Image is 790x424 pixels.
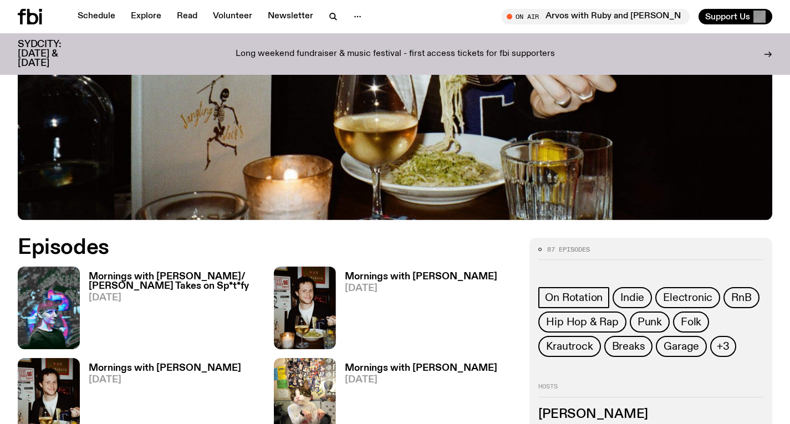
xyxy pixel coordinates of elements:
[345,375,497,385] span: [DATE]
[546,316,618,328] span: Hip Hop & Rap
[705,12,750,22] span: Support Us
[612,340,645,353] span: Breaks
[18,238,516,258] h2: Episodes
[124,9,168,24] a: Explore
[170,9,204,24] a: Read
[89,293,261,303] span: [DATE]
[18,40,89,68] h3: SYDCITY: [DATE] & [DATE]
[545,292,603,304] span: On Rotation
[638,316,662,328] span: Punk
[656,336,707,357] a: Garage
[538,287,609,308] a: On Rotation
[89,272,261,291] h3: Mornings with [PERSON_NAME]/ [PERSON_NAME] Takes on Sp*t*fy
[620,292,644,304] span: Indie
[664,340,699,353] span: Garage
[538,408,763,421] h3: [PERSON_NAME]
[655,287,720,308] a: Electronic
[731,292,751,304] span: RnB
[546,340,593,353] span: Krautrock
[80,272,261,349] a: Mornings with [PERSON_NAME]/ [PERSON_NAME] Takes on Sp*t*fy[DATE]
[345,272,497,282] h3: Mornings with [PERSON_NAME]
[663,292,712,304] span: Electronic
[699,9,772,24] button: Support Us
[723,287,759,308] a: RnB
[538,336,600,357] a: Krautrock
[710,336,736,357] button: +3
[673,311,709,333] a: Folk
[681,316,701,328] span: Folk
[71,9,122,24] a: Schedule
[501,9,690,24] button: On AirArvos with Ruby and [PERSON_NAME]
[89,364,241,373] h3: Mornings with [PERSON_NAME]
[345,284,497,293] span: [DATE]
[236,49,555,59] p: Long weekend fundraiser & music festival - first access tickets for fbi supporters
[261,9,320,24] a: Newsletter
[336,272,497,349] a: Mornings with [PERSON_NAME][DATE]
[630,311,670,333] a: Punk
[274,267,336,349] img: Sam blankly stares at the camera, brightly lit by a camera flash wearing a hat collared shirt and...
[345,364,497,373] h3: Mornings with [PERSON_NAME]
[538,311,626,333] a: Hip Hop & Rap
[717,340,730,353] span: +3
[206,9,259,24] a: Volunteer
[538,384,763,397] h2: Hosts
[604,336,653,357] a: Breaks
[89,375,241,385] span: [DATE]
[547,247,590,253] span: 87 episodes
[613,287,652,308] a: Indie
